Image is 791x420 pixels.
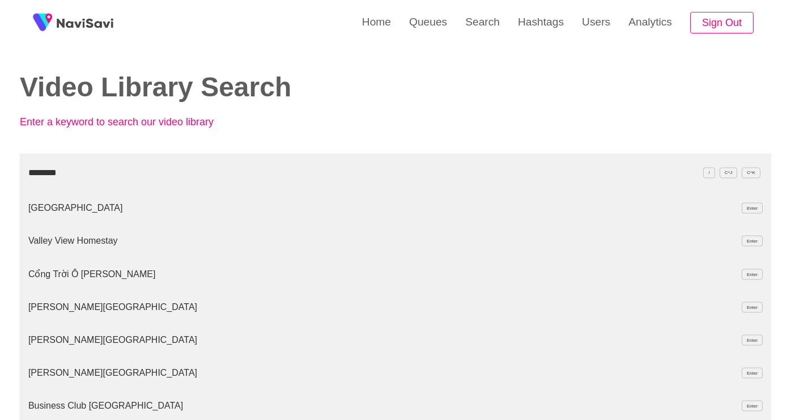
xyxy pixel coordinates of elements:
[20,73,379,103] h2: Video Library Search
[742,368,763,379] span: Enter
[20,257,771,291] li: Cổng Trời Ô [PERSON_NAME]
[742,167,760,178] span: C^K
[742,335,763,346] span: Enter
[703,167,715,178] span: /
[742,401,763,411] span: Enter
[20,224,771,257] li: Valley View Homestay
[20,116,269,128] p: Enter a keyword to search our video library
[742,236,763,247] span: Enter
[742,269,763,279] span: Enter
[20,192,771,224] li: [GEOGRAPHIC_DATA]
[742,302,763,313] span: Enter
[720,167,738,178] span: C^J
[20,291,771,324] li: [PERSON_NAME][GEOGRAPHIC_DATA]
[28,9,57,37] img: fireSpot
[20,324,771,357] li: [PERSON_NAME][GEOGRAPHIC_DATA]
[690,12,754,34] button: Sign Out
[57,17,113,28] img: fireSpot
[20,357,771,389] li: [PERSON_NAME][GEOGRAPHIC_DATA]
[742,203,763,214] span: Enter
